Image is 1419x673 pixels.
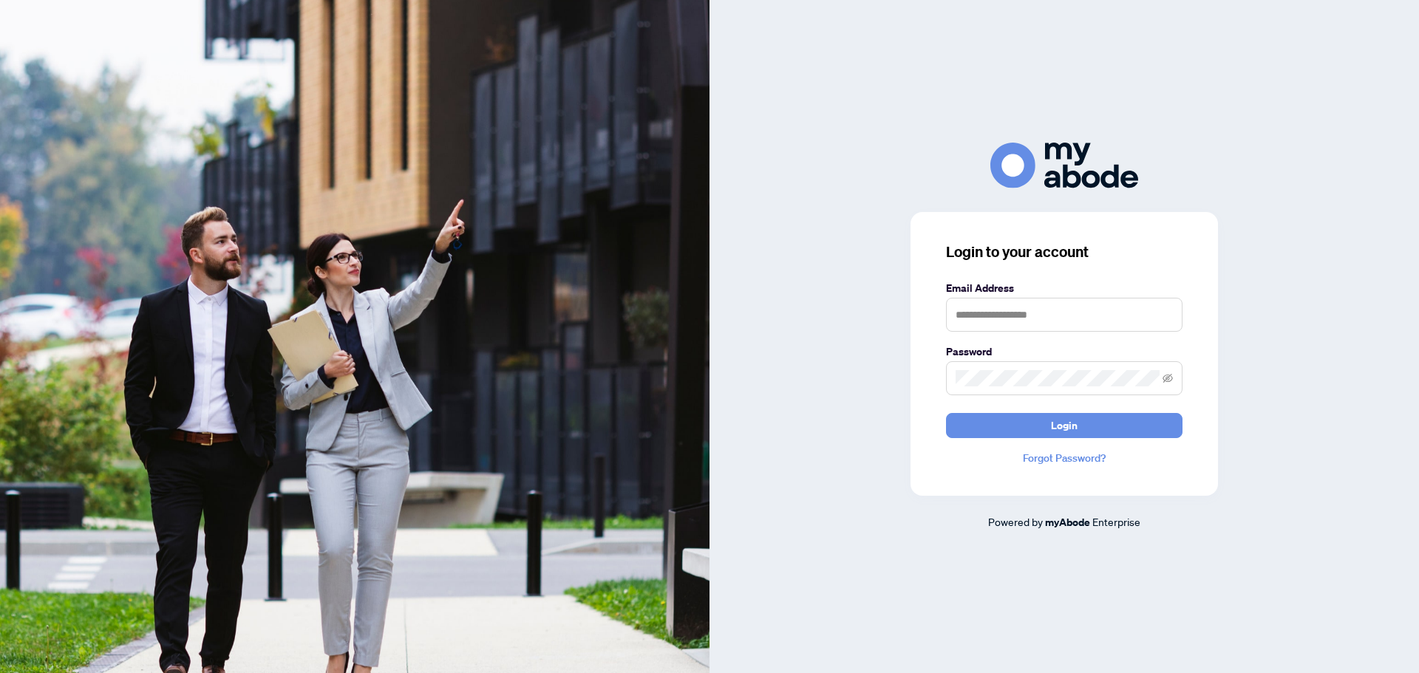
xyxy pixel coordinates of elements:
[946,450,1182,466] a: Forgot Password?
[1051,414,1078,437] span: Login
[946,413,1182,438] button: Login
[988,515,1043,528] span: Powered by
[1163,373,1173,383] span: eye-invisible
[1092,515,1140,528] span: Enterprise
[990,143,1138,188] img: ma-logo
[1045,514,1090,530] a: myAbode
[946,344,1182,360] label: Password
[946,280,1182,296] label: Email Address
[946,242,1182,262] h3: Login to your account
